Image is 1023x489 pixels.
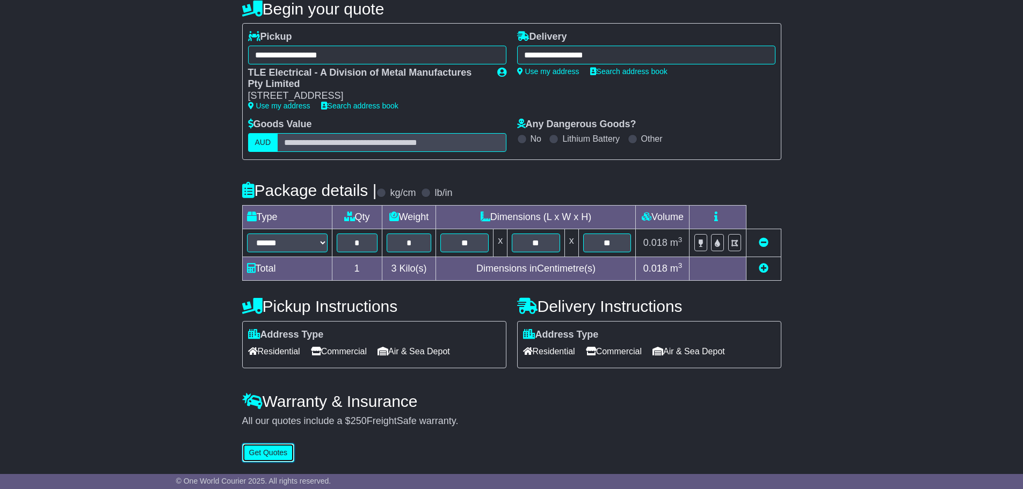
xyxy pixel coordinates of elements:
[523,329,599,341] label: Address Type
[242,257,332,280] td: Total
[248,133,278,152] label: AUD
[636,205,690,229] td: Volume
[517,119,636,130] label: Any Dangerous Goods?
[248,343,300,360] span: Residential
[652,343,725,360] span: Air & Sea Depot
[643,237,668,248] span: 0.018
[242,392,781,410] h4: Warranty & Insurance
[670,263,683,274] span: m
[670,237,683,248] span: m
[378,343,450,360] span: Air & Sea Depot
[523,343,575,360] span: Residential
[382,205,436,229] td: Weight
[242,415,781,427] div: All our quotes include a $ FreightSafe warranty.
[562,134,620,144] label: Lithium Battery
[434,187,452,199] label: lb/in
[531,134,541,144] label: No
[248,119,312,130] label: Goods Value
[248,329,324,341] label: Address Type
[517,31,567,43] label: Delivery
[242,297,506,315] h4: Pickup Instructions
[759,237,768,248] a: Remove this item
[564,229,578,257] td: x
[242,181,377,199] h4: Package details |
[390,187,416,199] label: kg/cm
[332,205,382,229] td: Qty
[494,229,507,257] td: x
[678,236,683,244] sup: 3
[248,101,310,110] a: Use my address
[242,443,295,462] button: Get Quotes
[242,205,332,229] td: Type
[641,134,663,144] label: Other
[248,31,292,43] label: Pickup
[678,261,683,269] sup: 3
[590,67,668,76] a: Search address book
[643,263,668,274] span: 0.018
[321,101,398,110] a: Search address book
[248,67,487,90] div: TLE Electrical - A Division of Metal Manufactures Pty Limited
[382,257,436,280] td: Kilo(s)
[332,257,382,280] td: 1
[351,415,367,426] span: 250
[586,343,642,360] span: Commercial
[759,263,768,274] a: Add new item
[436,257,636,280] td: Dimensions in Centimetre(s)
[311,343,367,360] span: Commercial
[248,90,487,102] div: [STREET_ADDRESS]
[517,67,579,76] a: Use my address
[391,263,396,274] span: 3
[176,477,331,485] span: © One World Courier 2025. All rights reserved.
[436,205,636,229] td: Dimensions (L x W x H)
[517,297,781,315] h4: Delivery Instructions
